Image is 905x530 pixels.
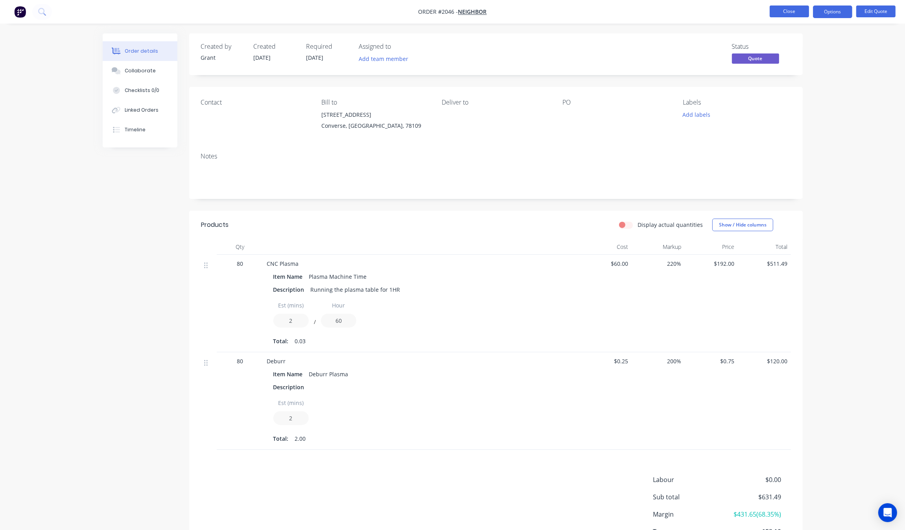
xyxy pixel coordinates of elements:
[442,99,549,106] div: Deliver to
[103,61,177,81] button: Collaborate
[458,8,487,16] a: neighbor
[678,109,715,120] button: Add labels
[635,259,682,268] span: 220%
[638,221,703,229] label: Display actual quantities
[306,271,370,282] div: Plasma Machine Time
[103,100,177,120] button: Linked Orders
[124,107,158,114] div: Linked Orders
[653,475,723,484] span: Labour
[295,434,306,443] span: 2.00
[738,239,791,255] div: Total
[321,99,429,106] div: Bill to
[723,475,781,484] span: $0.00
[582,259,629,268] span: $60.00
[321,298,356,312] input: Label
[306,43,350,50] div: Required
[359,53,413,64] button: Add team member
[688,259,735,268] span: $192.00
[254,54,271,61] span: [DATE]
[124,126,145,133] div: Timeline
[354,53,412,64] button: Add team member
[632,239,685,255] div: Markup
[273,314,309,328] input: Value
[683,99,791,106] div: Labels
[813,6,852,18] button: Options
[217,239,264,255] div: Qty
[635,357,682,365] span: 200%
[732,53,779,65] button: Quote
[311,320,319,326] button: /
[741,357,788,365] span: $120.00
[653,510,723,519] span: Margin
[273,411,309,425] input: Value
[201,43,244,50] div: Created by
[321,120,429,131] div: Converse, [GEOGRAPHIC_DATA], 78109
[237,357,243,365] span: 80
[267,260,299,267] span: CNC Plasma
[732,43,791,50] div: Status
[273,284,308,295] div: Description
[308,284,404,295] div: Running the plasma table for 1HR
[201,220,229,230] div: Products
[321,109,429,134] div: [STREET_ADDRESS]Converse, [GEOGRAPHIC_DATA], 78109
[723,492,781,502] span: $631.49
[878,503,897,522] div: Open Intercom Messenger
[685,239,738,255] div: Price
[712,219,773,231] button: Show / Hide columns
[273,396,309,410] input: Label
[306,54,324,61] span: [DATE]
[295,337,306,345] span: 0.03
[856,6,896,17] button: Edit Quote
[273,271,306,282] div: Item Name
[237,259,243,268] span: 80
[254,43,297,50] div: Created
[124,87,159,94] div: Checklists 0/0
[103,81,177,100] button: Checklists 0/0
[273,337,289,345] span: Total:
[770,6,809,17] button: Close
[306,368,352,380] div: Deburr Plasma
[273,434,289,443] span: Total:
[562,99,670,106] div: PO
[653,492,723,502] span: Sub total
[723,510,781,519] span: $431.65 ( 68.35 %)
[273,368,306,380] div: Item Name
[688,357,735,365] span: $0.75
[321,314,356,328] input: Value
[418,8,458,16] span: Order #2046 -
[732,53,779,63] span: Quote
[273,298,309,312] input: Label
[124,48,158,55] div: Order details
[201,53,244,62] div: Grant
[201,99,309,106] div: Contact
[359,43,438,50] div: Assigned to
[579,239,632,255] div: Cost
[321,109,429,120] div: [STREET_ADDRESS]
[103,120,177,140] button: Timeline
[124,67,155,74] div: Collaborate
[267,357,286,365] span: Deburr
[273,381,308,393] div: Description
[741,259,788,268] span: $511.49
[201,153,791,160] div: Notes
[582,357,629,365] span: $0.25
[14,6,26,18] img: Factory
[103,41,177,61] button: Order details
